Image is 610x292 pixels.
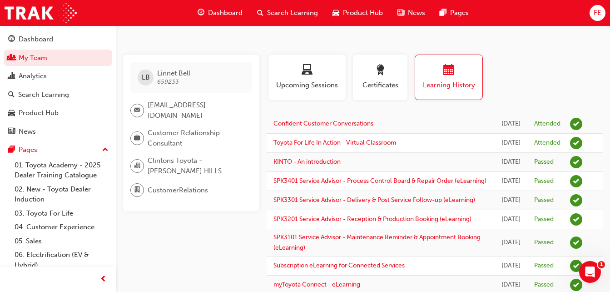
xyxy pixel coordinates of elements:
span: Customer Relationship Consultant [148,128,245,148]
button: Upcoming Sessions [268,55,346,100]
span: Linnet Bell [157,69,190,77]
span: news-icon [397,7,404,19]
span: search-icon [8,91,15,99]
span: learningRecordVerb_PASS-icon [570,279,582,291]
div: Passed [534,262,554,270]
button: Learning History [415,55,483,100]
span: laptop-icon [302,65,312,77]
button: FE [590,5,605,21]
a: News [4,123,112,140]
span: pages-icon [440,7,446,19]
span: Dashboard [208,8,243,18]
div: Passed [534,215,554,224]
a: 01. Toyota Academy - 2025 Dealer Training Catalogue [11,158,112,182]
div: Passed [534,196,554,205]
span: News [408,8,425,18]
a: car-iconProduct Hub [325,4,390,22]
span: up-icon [102,144,109,156]
span: people-icon [8,54,15,62]
a: SPK3401 Service Advisor - Process Control Board & Repair Order (eLearning) [273,177,486,185]
div: News [19,126,36,137]
a: 06. Electrification (EV & Hybrid) [11,248,112,272]
div: Search Learning [18,90,69,100]
div: Attended [534,139,560,147]
div: Fri Jul 11 2025 15:20:21 GMT+1000 (Australian Eastern Standard Time) [501,237,521,248]
div: Fri Jun 27 2025 13:42:06 GMT+1000 (Australian Eastern Standard Time) [501,280,521,290]
span: Product Hub [343,8,383,18]
span: organisation-icon [134,160,140,172]
span: car-icon [332,7,339,19]
span: [EMAIL_ADDRESS][DOMAIN_NAME] [148,100,245,121]
span: Learning History [422,80,476,91]
a: search-iconSearch Learning [250,4,325,22]
div: Passed [534,177,554,186]
div: Passed [534,281,554,289]
span: Search Learning [267,8,318,18]
span: guage-icon [198,7,204,19]
div: Product Hub [19,108,59,118]
span: email-icon [134,105,140,116]
span: news-icon [8,128,15,136]
a: pages-iconPages [432,4,476,22]
span: prev-icon [100,274,107,285]
span: chart-icon [8,72,15,81]
div: Analytics [19,71,47,81]
div: Passed [534,238,554,247]
div: Fri Jul 11 2025 15:24:23 GMT+1000 (Australian Eastern Standard Time) [501,214,521,225]
span: Clintons Toyota - [PERSON_NAME] HILLS [148,156,245,176]
button: Pages [4,141,112,158]
div: Dashboard [19,34,53,45]
a: Toyota For Life In Action - Virtual Classroom [273,139,396,146]
div: Fri Jul 11 2025 15:34:26 GMT+1000 (Australian Eastern Standard Time) [501,176,521,186]
span: learningRecordVerb_ATTEND-icon [570,118,582,130]
div: Attended [534,120,560,128]
a: SPK3201 Service Advisor - Reception & Production Booking (eLearning) [273,215,471,223]
button: DashboardMy TeamAnalyticsSearch LearningProduct HubNews [4,29,112,141]
span: pages-icon [8,146,15,154]
div: Fri Jul 11 2025 15:28:23 GMT+1000 (Australian Eastern Standard Time) [501,195,521,206]
span: learningRecordVerb_PASS-icon [570,237,582,249]
a: 02. New - Toyota Dealer Induction [11,182,112,206]
span: car-icon [8,109,15,117]
span: learningRecordVerb_PASS-icon [570,175,582,187]
span: 1 [598,261,605,268]
a: Subscription eLearning for Connected Services [273,262,405,269]
a: Product Hub [4,105,112,121]
a: My Team [4,50,112,66]
a: 04. Customer Experience [11,220,112,234]
a: Confident Customer Conversations [273,120,373,127]
span: Pages [450,8,469,18]
div: Mon Jul 28 2025 14:44:55 GMT+1000 (Australian Eastern Standard Time) [501,157,521,167]
span: learningRecordVerb_PASS-icon [570,260,582,272]
span: award-icon [375,65,386,77]
a: SPK3301 Service Advisor - Delivery & Post Service Follow-up (eLearning) [273,196,475,204]
a: KINTO - An introduction [273,158,341,166]
img: Trak [5,3,77,23]
a: Analytics [4,68,112,85]
span: LB [142,72,150,83]
span: learningRecordVerb_PASS-icon [570,156,582,168]
span: search-icon [257,7,263,19]
a: 05. Sales [11,234,112,248]
span: department-icon [134,184,140,196]
span: learningRecordVerb_ATTEND-icon [570,137,582,149]
a: news-iconNews [390,4,432,22]
span: CustomerRelations [148,185,208,196]
a: guage-iconDashboard [190,4,250,22]
button: Certificates [353,55,407,100]
div: Wed Sep 03 2025 12:00:00 GMT+1000 (Australian Eastern Standard Time) [501,119,521,129]
span: briefcase-icon [134,132,140,144]
span: Certificates [360,80,401,91]
a: 03. Toyota For Life [11,206,112,221]
span: calendar-icon [443,65,454,77]
span: learningRecordVerb_PASS-icon [570,194,582,206]
span: FE [594,8,601,18]
iframe: Intercom live chat [579,261,601,283]
a: Dashboard [4,31,112,48]
span: learningRecordVerb_PASS-icon [570,213,582,226]
a: myToyota Connect - eLearning [273,281,360,288]
div: Fri Jun 27 2025 13:46:28 GMT+1000 (Australian Eastern Standard Time) [501,261,521,271]
a: Search Learning [4,86,112,103]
